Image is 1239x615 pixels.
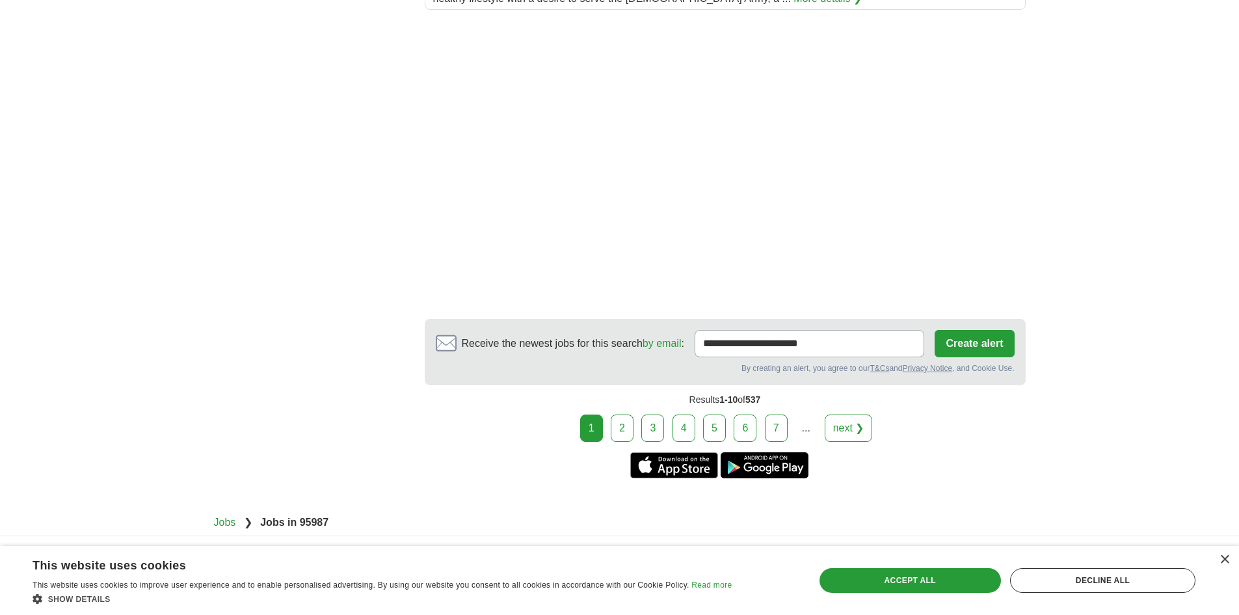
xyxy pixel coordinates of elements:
a: 2 [611,415,633,442]
div: Decline all [1010,568,1195,593]
a: Read more, opens a new window [691,581,732,590]
a: Privacy Notice [902,364,952,373]
iframe: Ads by Google [425,20,1026,308]
a: 4 [673,415,695,442]
a: Jobs [214,517,236,528]
a: next ❯ [825,415,873,442]
div: 1 [580,415,603,442]
span: 537 [745,394,760,405]
div: By creating an alert, you agree to our and , and Cookie Use. [436,362,1015,374]
a: Get the Android app [721,452,808,478]
strong: Jobs in 95987 [260,517,328,528]
span: Show details [48,595,111,604]
a: T&Cs [870,364,889,373]
span: 1-10 [719,394,738,405]
div: Close [1219,555,1229,565]
div: Show details [33,592,732,605]
span: This website uses cookies to improve user experience and to enable personalised advertising. By u... [33,581,689,590]
button: Create alert [935,330,1014,357]
span: ❯ [244,517,252,528]
div: This website uses cookies [33,554,699,573]
a: Get the iPhone app [630,452,718,478]
div: Accept all [819,568,1001,593]
a: 3 [641,415,664,442]
div: Results of [425,385,1026,415]
a: 7 [765,415,788,442]
span: Receive the newest jobs for this search : [462,336,684,351]
div: ... [793,415,819,441]
a: 6 [734,415,756,442]
a: 5 [703,415,726,442]
a: by email [643,338,682,349]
